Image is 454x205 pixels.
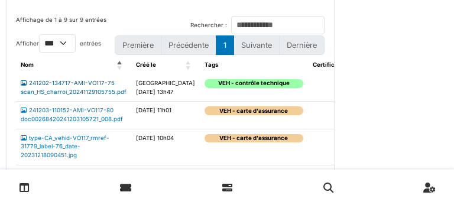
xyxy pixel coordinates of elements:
label: Afficher entrées [16,34,101,53]
span: Tags [205,61,218,68]
div: VEH - carte d'assurance [205,106,303,115]
div: VEH - carte d'assurance [205,134,303,143]
td: [DATE] 17h12 [131,165,200,201]
span: Nom: Activate to invert sorting [117,56,124,74]
nav: pagination [115,35,325,55]
td: [GEOGRAPHIC_DATA][DATE] 13h47 [131,74,200,102]
span: Certification [313,61,349,68]
a: 241202-134717-AMI-VO117-75 scan_HS_charroi_20241129105755.pdf [21,80,127,95]
td: [DATE] 11h01 [131,102,200,129]
a: type-CA_vehid-VO117_rmref-31779_label-76_date-20231218090451.jpg [21,135,109,158]
select: Afficherentrées [39,34,76,53]
span: Créé le [136,61,156,68]
div: Affichage de 1 à 9 sur 9 entrées [16,16,106,34]
td: [DATE] 10h04 [131,129,200,165]
div: VEH - contrôle technique [205,79,303,88]
span: Nom [21,61,34,68]
label: Rechercher : [190,21,227,30]
span: Créé le: Activate to sort [186,56,193,74]
button: 1 [216,35,234,55]
a: 241203-110152-AMI-VO117-80 doc00268420241203105721_008.pdf [21,107,123,122]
